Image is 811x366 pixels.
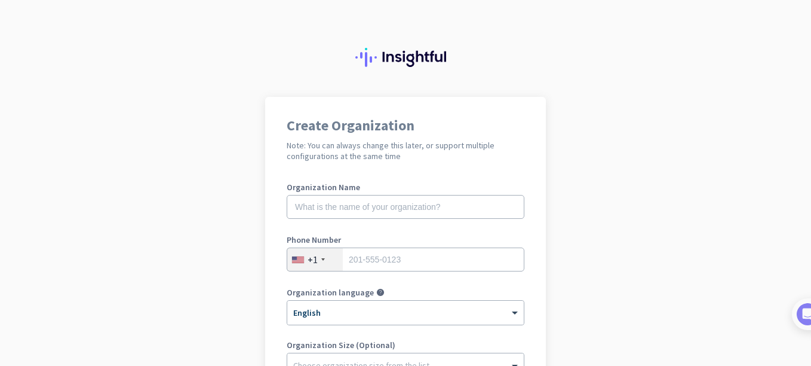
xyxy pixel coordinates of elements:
[355,48,456,67] img: Insightful
[287,140,524,161] h2: Note: You can always change this later, or support multiple configurations at the same time
[376,288,385,297] i: help
[287,248,524,272] input: 201-555-0123
[287,183,524,191] label: Organization Name
[287,118,524,133] h1: Create Organization
[287,341,524,349] label: Organization Size (Optional)
[287,288,374,297] label: Organization language
[287,195,524,219] input: What is the name of your organization?
[287,236,524,244] label: Phone Number
[308,254,318,266] div: +1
